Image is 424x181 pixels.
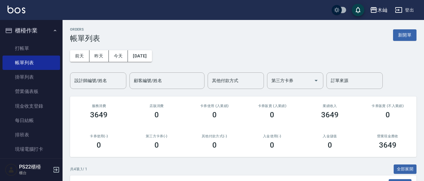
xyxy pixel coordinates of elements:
h2: 第三方卡券(-) [135,134,178,138]
h3: 3649 [321,110,339,119]
h3: 0 [212,141,217,149]
h2: 業績收入 [309,104,351,108]
h3: 帳單列表 [70,34,100,43]
h3: 服務消費 [78,104,120,108]
h3: 0 [270,110,274,119]
button: save [352,4,364,16]
a: 現場電腦打卡 [3,142,60,156]
a: 營業儀表板 [3,84,60,99]
a: 新開單 [393,32,416,38]
button: 登出 [392,4,416,16]
h2: 卡券販賣 (入業績) [251,104,294,108]
h5: PS22櫃檯 [19,164,51,170]
button: 櫃檯作業 [3,22,60,39]
button: 前天 [70,50,89,62]
div: 木屾 [377,6,387,14]
button: 新開單 [393,29,416,41]
h2: 入金使用(-) [251,134,294,138]
a: 每日結帳 [3,113,60,128]
button: 全部展開 [394,164,417,174]
p: 共 4 筆, 1 / 1 [70,166,87,172]
h3: 0 [154,141,159,149]
h2: 卡券販賣 (不入業績) [366,104,409,108]
h3: 0 [97,141,101,149]
h3: 0 [212,110,217,119]
h3: 0 [270,141,274,149]
a: 排班表 [3,128,60,142]
h2: 入金儲值 [309,134,351,138]
button: 木屾 [367,4,390,17]
a: 現金收支登錄 [3,99,60,113]
h2: ORDERS [70,27,100,32]
button: 今天 [109,50,128,62]
h3: 0 [328,141,332,149]
button: [DATE] [128,50,152,62]
a: 打帳單 [3,41,60,56]
h2: 店販消費 [135,104,178,108]
h3: 0 [154,110,159,119]
button: 昨天 [89,50,109,62]
img: Person [5,164,18,176]
a: 掛單列表 [3,70,60,84]
p: 櫃台 [19,170,51,176]
h2: 卡券使用(-) [78,134,120,138]
h2: 卡券使用 (入業績) [193,104,236,108]
h3: 3649 [379,141,396,149]
button: Open [311,76,321,86]
h3: 0 [386,110,390,119]
h2: 營業現金應收 [366,134,409,138]
h3: 3649 [90,110,108,119]
h2: 其他付款方式(-) [193,134,236,138]
a: 帳單列表 [3,56,60,70]
img: Logo [8,6,25,13]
